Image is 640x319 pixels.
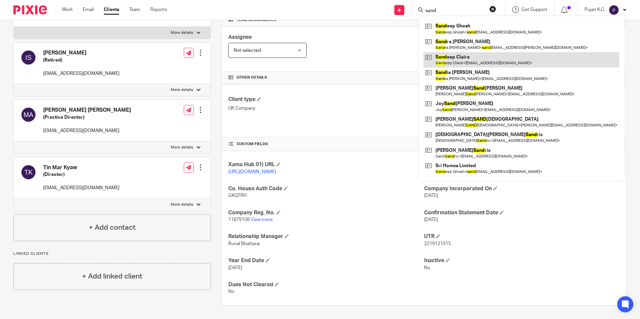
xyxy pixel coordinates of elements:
a: Reports [150,6,167,13]
p: UK Company [228,105,424,112]
span: [DATE] [228,265,242,270]
a: View more [251,217,273,222]
h4: Confirmation Statement Date [424,209,620,216]
h4: CUSTOM FIELDS [228,141,424,147]
h5: (Director) [43,171,119,178]
p: More details [171,202,193,207]
h4: [PERSON_NAME] [PERSON_NAME] [43,107,131,114]
p: More details [171,145,193,150]
p: More details [171,30,193,35]
input: Search [425,8,485,14]
p: Linked clients [13,251,211,256]
img: Pixie [13,5,47,14]
span: [DATE] [424,217,438,222]
h4: Relationship Manager [228,233,424,240]
span: Not selected [234,48,261,53]
p: [EMAIL_ADDRESS][DOMAIN_NAME] [43,127,131,134]
a: [URL][DOMAIN_NAME] [228,170,276,174]
h4: + Add contact [89,222,136,233]
img: svg%3E [609,5,619,15]
h4: Xama Hub 01) URL [228,161,424,168]
h4: + Add linked client [82,271,142,282]
span: 11879108 [228,217,250,222]
h4: [PERSON_NAME] [43,49,119,57]
a: Clients [104,6,119,13]
button: Clear [489,6,496,12]
p: [EMAIL_ADDRESS][DOMAIN_NAME] [43,70,119,77]
h4: Year End Date [228,257,424,264]
span: Runal Bhattarai [228,241,260,246]
span: [DATE] [424,193,438,198]
h4: Client type [228,96,424,103]
h5: (Practice Director) [43,114,131,121]
p: More details [171,87,193,93]
h4: Inactive [424,257,620,264]
h4: UTR [424,233,620,240]
h4: Tin Mar Kyaw [43,164,119,171]
span: 2219121415 [424,241,451,246]
span: GKQTRH [228,193,247,198]
a: Team [129,6,140,13]
h4: Dues Not Cleared [228,281,424,288]
img: svg%3E [20,107,36,123]
h4: Co. House Auth Code [228,185,424,192]
a: Email [83,6,94,13]
img: svg%3E [20,164,36,180]
p: Pujan K.C. [584,6,605,13]
h5: (Retired) [43,57,119,64]
h4: Company Incorporated On [424,185,620,192]
span: No [228,289,234,294]
img: svg%3E [20,49,36,66]
span: Get Support [522,7,547,12]
a: Work [62,6,73,13]
h4: Company Reg. No. [228,209,424,216]
p: [EMAIL_ADDRESS][DOMAIN_NAME] [43,185,119,191]
span: Assignee [228,34,252,40]
span: No [424,265,430,270]
span: Other details [237,75,267,80]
